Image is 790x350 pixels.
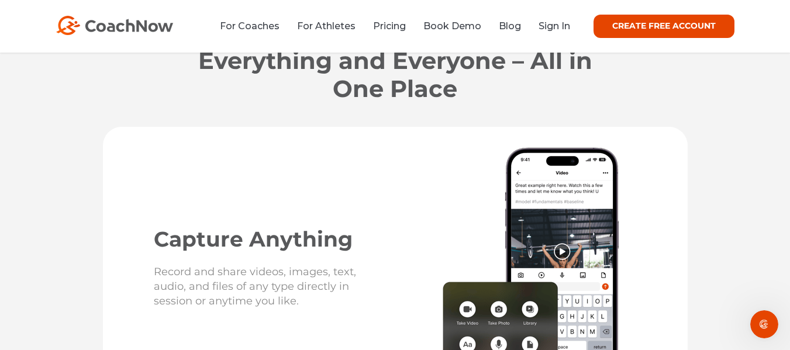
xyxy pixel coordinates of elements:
[539,20,570,32] a: Sign In
[594,15,734,38] a: CREATE FREE ACCOUNT
[373,20,406,32] a: Pricing
[154,226,353,252] span: Capture Anything
[154,265,389,321] p: Record and share videos, images, text, audio, and files of any type directly in session or anytim...
[198,46,592,103] span: Everything and Everyone – All in One Place
[220,20,280,32] a: For Coaches
[750,310,778,338] iframe: Intercom live chat
[56,16,173,35] img: CoachNow Logo
[499,20,521,32] a: Blog
[297,20,356,32] a: For Athletes
[423,20,481,32] a: Book Demo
